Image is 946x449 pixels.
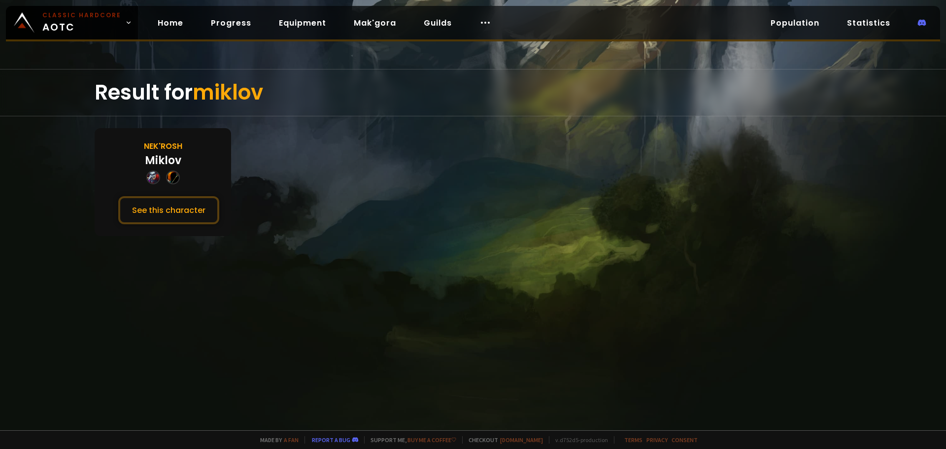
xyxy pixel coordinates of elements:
a: Mak'gora [346,13,404,33]
a: Statistics [839,13,898,33]
button: See this character [118,196,219,224]
a: Equipment [271,13,334,33]
a: Home [150,13,191,33]
a: Progress [203,13,259,33]
a: a fan [284,436,299,444]
a: Privacy [646,436,668,444]
span: v. d752d5 - production [549,436,608,444]
span: Made by [254,436,299,444]
span: AOTC [42,11,121,35]
span: Support me, [364,436,456,444]
span: Checkout [462,436,543,444]
a: Report a bug [312,436,350,444]
div: Miklov [145,152,181,169]
div: Result for [95,69,851,116]
a: Population [763,13,827,33]
a: Terms [624,436,642,444]
div: Nek'Rosh [144,140,182,152]
a: Consent [672,436,698,444]
small: Classic Hardcore [42,11,121,20]
span: miklov [193,78,263,107]
a: [DOMAIN_NAME] [500,436,543,444]
a: Buy me a coffee [407,436,456,444]
a: Guilds [416,13,460,33]
a: Classic HardcoreAOTC [6,6,138,39]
